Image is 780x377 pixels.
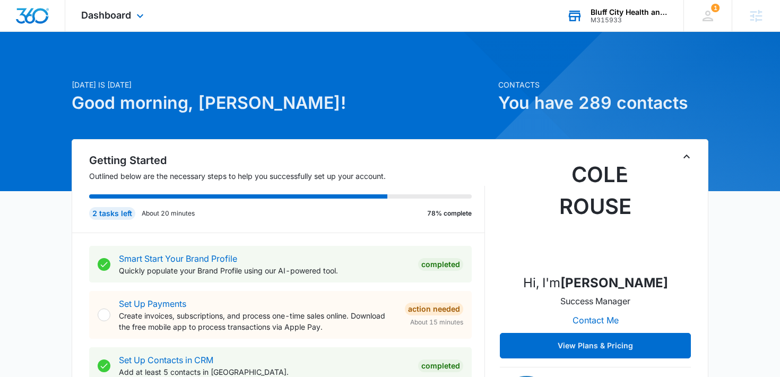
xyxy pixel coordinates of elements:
[680,150,693,163] button: Toggle Collapse
[500,333,691,358] button: View Plans & Pricing
[119,298,186,309] a: Set Up Payments
[498,90,708,116] h1: You have 289 contacts
[418,258,463,271] div: Completed
[562,307,629,333] button: Contact Me
[591,8,668,16] div: account name
[89,170,485,182] p: Outlined below are the necessary steps to help you successfully set up your account.
[119,355,213,365] a: Set Up Contacts in CRM
[119,253,237,264] a: Smart Start Your Brand Profile
[711,4,720,12] span: 1
[560,275,668,290] strong: [PERSON_NAME]
[405,303,463,315] div: Action Needed
[142,209,195,218] p: About 20 minutes
[119,310,396,332] p: Create invoices, subscriptions, and process one-time sales online. Download the free mobile app t...
[72,90,492,116] h1: Good morning, [PERSON_NAME]!
[89,152,485,168] h2: Getting Started
[119,265,410,276] p: Quickly populate your Brand Profile using our AI-powered tool.
[427,209,472,218] p: 78% complete
[72,79,492,90] p: [DATE] is [DATE]
[711,4,720,12] div: notifications count
[81,10,131,21] span: Dashboard
[418,359,463,372] div: Completed
[498,79,708,90] p: Contacts
[89,207,135,220] div: 2 tasks left
[542,159,648,265] img: Cole Rouse
[523,273,668,293] p: Hi, I'm
[410,318,463,327] span: About 15 minutes
[560,295,630,307] p: Success Manager
[591,16,668,24] div: account id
